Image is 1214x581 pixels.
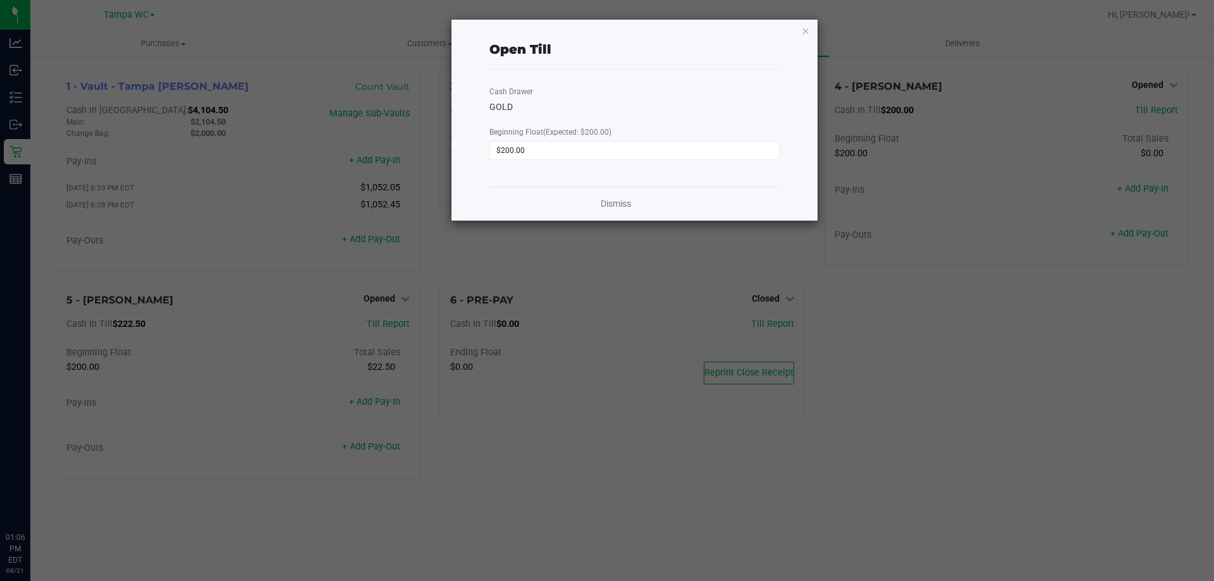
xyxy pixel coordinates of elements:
span: (Expected: $200.00) [543,128,611,137]
div: Open Till [489,40,551,59]
a: Dismiss [601,197,631,211]
span: Beginning Float [489,128,611,137]
iframe: Resource center [13,480,51,518]
div: GOLD [489,101,780,114]
label: Cash Drawer [489,86,533,97]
